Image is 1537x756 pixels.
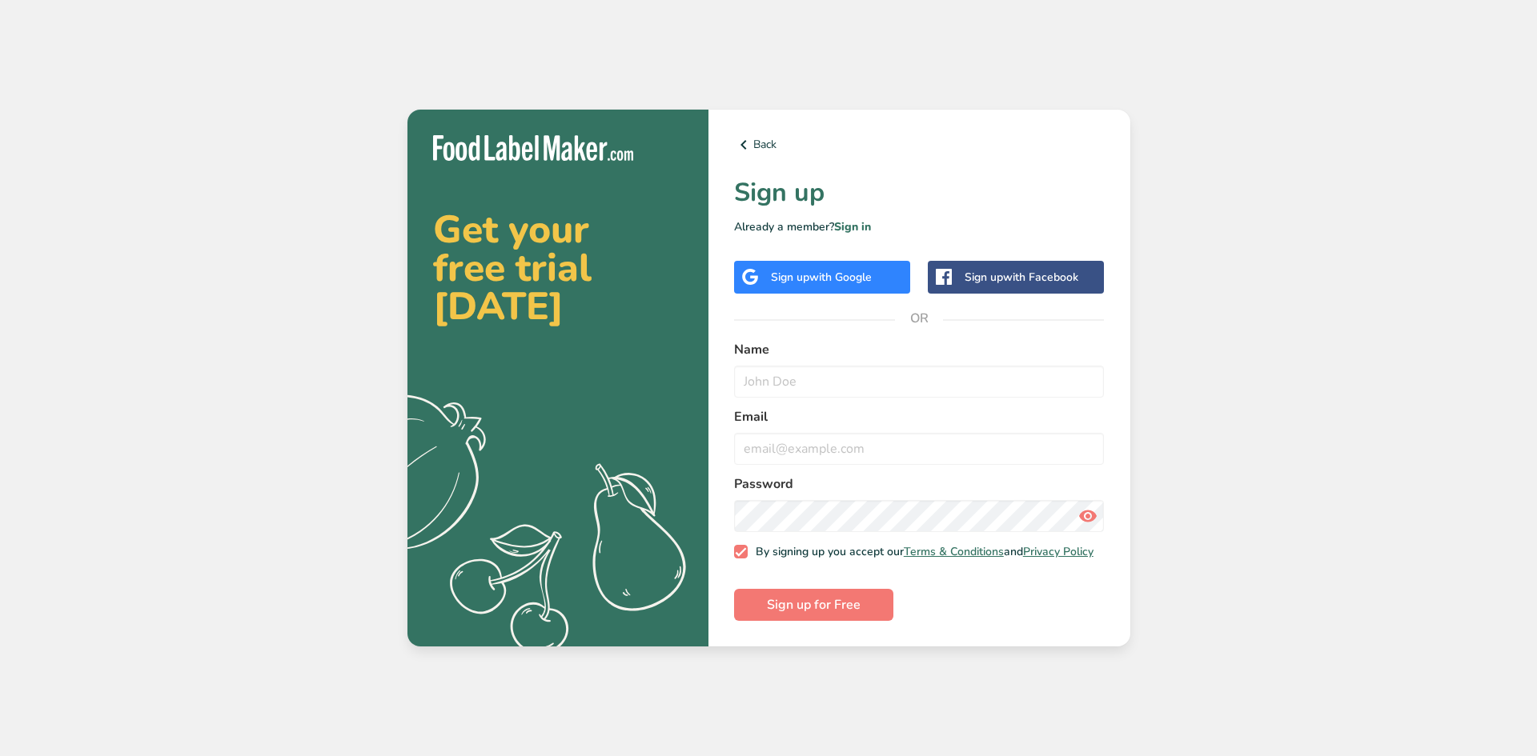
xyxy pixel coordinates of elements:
[1003,270,1078,285] span: with Facebook
[809,270,872,285] span: with Google
[433,210,683,326] h2: Get your free trial [DATE]
[965,269,1078,286] div: Sign up
[767,595,861,614] span: Sign up for Free
[1023,544,1094,559] a: Privacy Policy
[771,269,872,286] div: Sign up
[734,135,1105,154] a: Back
[895,294,943,342] span: OR
[734,340,1105,359] label: Name
[904,544,1004,559] a: Terms & Conditions
[433,135,633,162] img: Food Label Maker
[734,433,1105,465] input: email@example.com
[734,407,1105,426] label: Email
[734,218,1105,235] p: Already a member?
[734,589,893,621] button: Sign up for Free
[734,474,1105,494] label: Password
[734,174,1105,212] h1: Sign up
[748,545,1094,559] span: By signing up you accept our and
[834,219,871,234] a: Sign in
[734,366,1105,398] input: John Doe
